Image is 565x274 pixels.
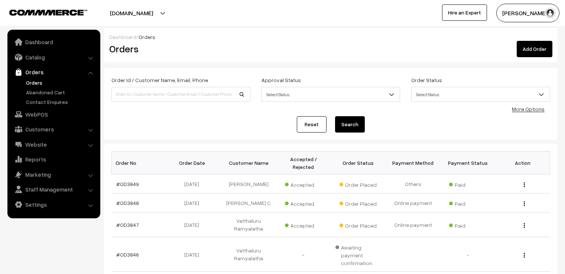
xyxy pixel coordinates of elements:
[441,237,496,272] td: -
[109,43,250,55] h2: Orders
[386,212,441,237] td: Online payment
[340,198,377,208] span: Order Placed
[166,174,221,193] td: [DATE]
[9,108,98,121] a: WebPOS
[512,106,545,112] a: More Options
[116,200,139,206] a: #OD3848
[285,179,322,189] span: Accepted
[9,50,98,64] a: Catalog
[262,88,400,101] span: Select Status
[340,220,377,229] span: Order Placed
[84,4,179,22] button: [DOMAIN_NAME]
[524,223,525,228] img: Menu
[221,174,276,193] td: [PERSON_NAME]
[386,151,441,174] th: Payment Method
[449,179,486,189] span: Paid
[285,220,322,229] span: Accepted
[112,151,167,174] th: Order No
[524,253,525,258] img: Menu
[297,116,327,133] a: Reset
[166,193,221,212] td: [DATE]
[109,33,552,41] div: /
[449,198,486,208] span: Paid
[285,198,322,208] span: Accepted
[166,212,221,237] td: [DATE]
[449,220,486,229] span: Paid
[221,193,276,212] td: [PERSON_NAME] C
[9,7,74,16] a: COMMMERCE
[386,193,441,212] td: Online payment
[524,182,525,187] img: Menu
[411,87,550,102] span: Select Status
[276,151,331,174] th: Accepted / Rejected
[9,153,98,166] a: Reports
[9,198,98,211] a: Settings
[109,34,136,40] a: Dashboard
[139,34,155,40] span: Orders
[411,76,442,84] label: Order Status
[166,151,221,174] th: Order Date
[9,123,98,136] a: Customers
[116,222,139,228] a: #OD3847
[221,237,276,272] td: Vatthaluru Ramyalatha
[111,87,250,102] input: Order Id / Customer Name / Customer Email / Customer Phone
[221,212,276,237] td: Vatthaluru Ramyalatha
[9,168,98,181] a: Marketing
[545,7,556,19] img: user
[441,151,496,174] th: Payment Status
[111,76,208,84] label: Order Id / Customer Name, Email, Phone
[524,201,525,206] img: Menu
[221,151,276,174] th: Customer Name
[9,65,98,79] a: Orders
[116,251,139,258] a: #OD3846
[442,4,487,21] a: Hire an Expert
[335,242,381,267] span: Awaiting payment confirmation
[276,237,331,272] td: -
[166,237,221,272] td: [DATE]
[116,181,139,187] a: #OD3849
[340,179,377,189] span: Order Placed
[9,35,98,49] a: Dashboard
[495,151,550,174] th: Action
[9,183,98,196] a: Staff Management
[24,79,98,87] a: Orders
[517,41,552,57] a: Add Order
[9,138,98,151] a: Website
[386,174,441,193] td: Others
[24,98,98,106] a: Contact Enquires
[24,88,98,96] a: Abandoned Cart
[262,76,301,84] label: Approval Status
[331,151,386,174] th: Order Status
[335,116,365,133] button: Search
[412,88,550,101] span: Select Status
[262,87,400,102] span: Select Status
[9,10,87,15] img: COMMMERCE
[496,4,559,22] button: [PERSON_NAME]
